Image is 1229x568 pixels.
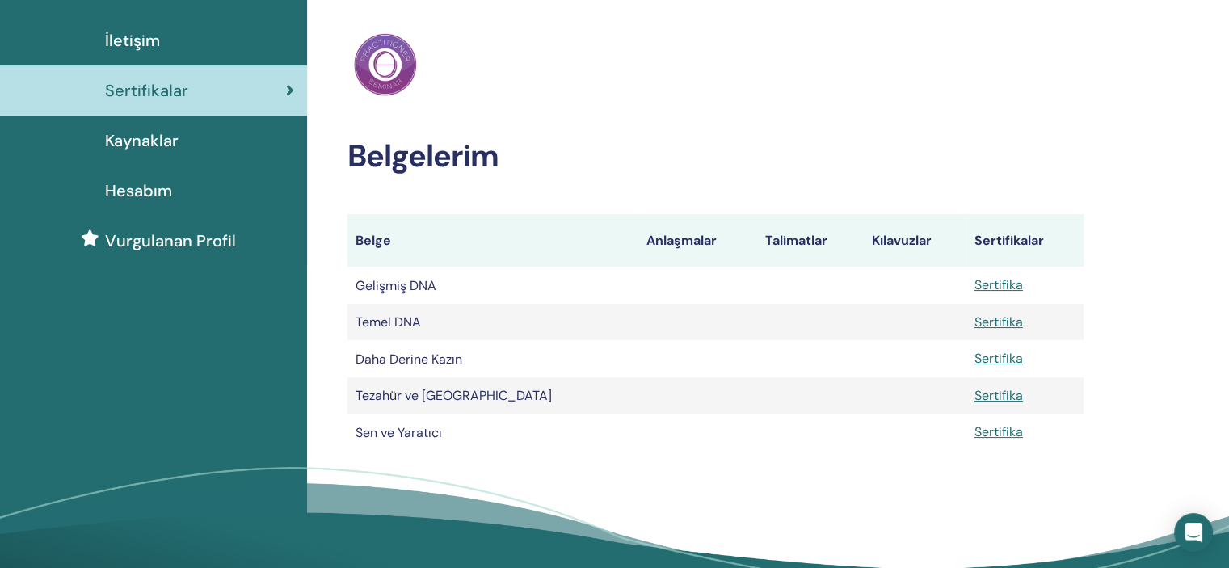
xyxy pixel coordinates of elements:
[356,351,462,368] font: Daha Derine Kazın
[105,130,179,151] font: Kaynaklar
[356,313,421,330] font: Temel DNA
[105,230,236,251] font: Vurgulanan Profil
[356,387,552,404] font: Tezahür ve [GEOGRAPHIC_DATA]
[646,232,717,249] font: Anlaşmalar
[356,424,442,441] font: Sen ve Yaratıcı
[872,232,932,249] font: Kılavuzlar
[354,33,417,96] img: Uygulayıcı
[974,276,1023,293] a: Sertifika
[1174,513,1213,552] div: Open Intercom Messenger
[765,232,827,249] font: Talimatlar
[974,232,1044,249] font: Sertifikalar
[356,232,391,249] font: Belge
[974,313,1023,330] a: Sertifika
[105,180,172,201] font: Hesabım
[974,423,1023,440] a: Sertifika
[974,387,1023,404] a: Sertifika
[356,277,436,294] font: Gelişmiş DNA
[347,136,499,176] font: Belgelerim
[974,350,1023,367] a: Sertifika
[105,30,160,51] font: İletişim
[105,80,188,101] font: Sertifikalar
